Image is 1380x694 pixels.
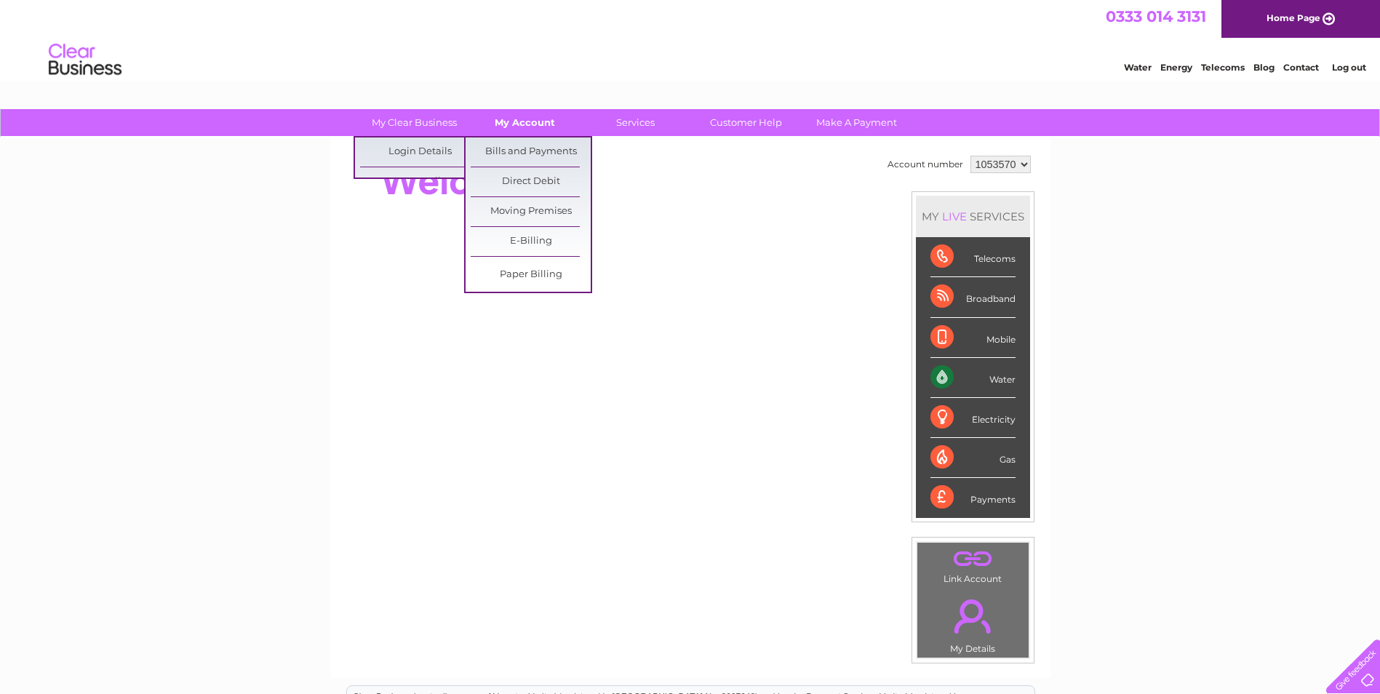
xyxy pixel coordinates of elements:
[921,591,1025,642] a: .
[930,438,1016,478] div: Gas
[471,137,591,167] a: Bills and Payments
[1160,62,1192,73] a: Energy
[930,318,1016,358] div: Mobile
[1106,7,1206,25] a: 0333 014 3131
[1332,62,1366,73] a: Log out
[939,210,970,223] div: LIVE
[471,260,591,290] a: Paper Billing
[930,398,1016,438] div: Electricity
[48,38,122,82] img: logo.png
[354,109,474,136] a: My Clear Business
[686,109,806,136] a: Customer Help
[930,277,1016,317] div: Broadband
[347,8,1034,71] div: Clear Business is a trading name of Verastar Limited (registered in [GEOGRAPHIC_DATA] No. 3667643...
[1253,62,1275,73] a: Blog
[1283,62,1319,73] a: Contact
[921,546,1025,572] a: .
[916,196,1030,237] div: MY SERVICES
[465,109,585,136] a: My Account
[884,152,967,177] td: Account number
[930,358,1016,398] div: Water
[575,109,695,136] a: Services
[930,237,1016,277] div: Telecoms
[360,167,480,196] a: My Details
[1124,62,1152,73] a: Water
[917,587,1029,658] td: My Details
[930,478,1016,517] div: Payments
[471,227,591,256] a: E-Billing
[471,197,591,226] a: Moving Premises
[360,137,480,167] a: Login Details
[917,542,1029,588] td: Link Account
[471,167,591,196] a: Direct Debit
[1201,62,1245,73] a: Telecoms
[797,109,917,136] a: Make A Payment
